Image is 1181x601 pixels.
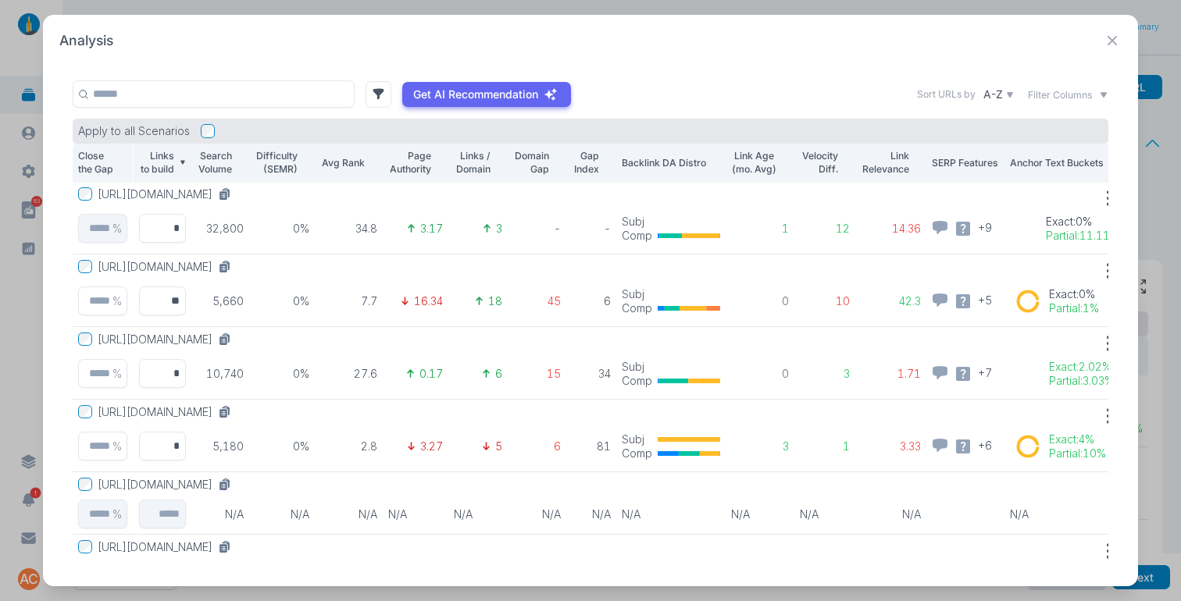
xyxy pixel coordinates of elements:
[255,507,310,521] p: N/A
[622,229,652,243] p: Comp
[513,439,562,453] p: 6
[800,222,850,236] p: 12
[800,507,850,521] p: N/A
[320,222,377,236] p: 34.8
[196,294,244,308] p: 5,660
[622,301,652,315] p: Comp
[196,439,244,453] p: 5,180
[731,439,790,453] p: 3
[622,287,652,301] p: Subj
[388,507,444,521] p: N/A
[495,439,502,453] p: 5
[932,156,999,170] p: SERP Features
[112,222,122,236] p: %
[513,149,550,176] p: Domain Gap
[112,294,122,308] p: %
[861,149,909,176] p: Link Relevance
[320,294,377,308] p: 7.7
[255,222,310,236] p: 0%
[255,439,310,453] p: 0%
[622,215,652,229] p: Subj
[731,367,790,381] p: 0
[255,294,310,308] p: 0%
[800,294,850,308] p: 10
[978,437,992,452] span: + 6
[98,478,237,492] button: [URL][DOMAIN_NAME]
[861,439,922,453] p: 3.33
[622,156,720,170] p: Backlink DA Distro
[978,365,992,379] span: + 7
[622,432,652,446] p: Subj
[1028,88,1092,102] span: Filter Columns
[572,294,611,308] p: 6
[981,85,1017,105] button: A-Z
[320,367,377,381] p: 27.6
[78,149,116,176] p: Close the Gap
[59,31,113,51] h2: Analysis
[513,294,562,308] p: 45
[414,294,443,308] p: 16.34
[861,367,922,381] p: 1.71
[1049,374,1114,388] p: Partial : 3.03%
[513,222,562,236] p: -
[112,367,122,381] p: %
[572,367,611,381] p: 34
[413,87,538,101] p: Get AI Recommendation
[420,222,443,236] p: 3.17
[1010,156,1119,170] p: Anchor Text Buckets
[98,260,237,274] button: [URL][DOMAIN_NAME]
[731,294,790,308] p: 0
[1049,301,1099,315] p: Partial : 1%
[731,149,777,176] p: Link Age (mo. Avg)
[800,149,837,176] p: Velocity Diff.
[138,149,174,176] p: Links to build
[98,540,237,554] button: [URL][DOMAIN_NAME]
[513,367,562,381] p: 15
[1049,287,1099,301] p: Exact : 0%
[513,507,562,521] p: N/A
[622,446,652,461] p: Comp
[622,374,652,388] p: Comp
[255,367,310,381] p: 0%
[419,367,443,381] p: 0.17
[496,222,502,236] p: 3
[196,222,244,236] p: 32,800
[978,292,992,307] span: + 5
[98,187,237,201] button: [URL][DOMAIN_NAME]
[622,507,720,521] p: N/A
[98,405,237,419] button: [URL][DOMAIN_NAME]
[1049,446,1106,461] p: Partial : 10%
[320,439,377,453] p: 2.8
[572,507,611,521] p: N/A
[488,294,502,308] p: 18
[495,367,502,381] p: 6
[112,439,122,453] p: %
[454,507,502,521] p: N/A
[320,507,377,521] p: N/A
[572,149,599,176] p: Gap Index
[1046,215,1119,229] p: Exact : 0%
[196,367,244,381] p: 10,740
[196,149,232,176] p: Search Volume
[731,507,790,521] p: N/A
[98,333,237,347] button: [URL][DOMAIN_NAME]
[1010,507,1119,521] p: N/A
[622,360,652,374] p: Subj
[78,124,190,138] p: Apply to all Scenarios
[1028,88,1108,102] button: Filter Columns
[1049,432,1106,446] p: Exact : 4%
[420,439,443,453] p: 3.27
[731,222,790,236] p: 1
[861,222,922,236] p: 14.36
[861,507,922,521] p: N/A
[917,87,976,101] label: Sort URLs by
[572,439,611,453] p: 81
[861,294,922,308] p: 42.3
[320,156,365,170] p: Avg Rank
[255,149,298,176] p: Difficulty (SEMR)
[112,507,122,521] p: %
[572,222,611,236] p: -
[454,149,491,176] p: Links / Domain
[1049,360,1114,374] p: Exact : 2.02%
